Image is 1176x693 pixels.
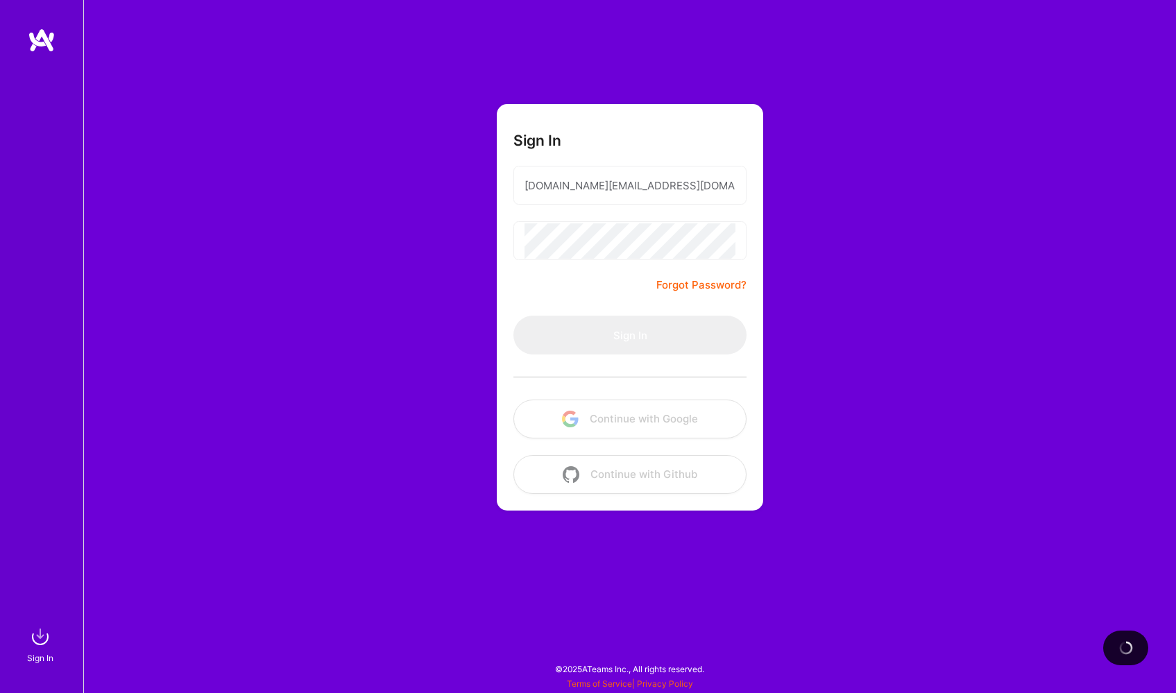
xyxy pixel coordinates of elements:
[562,411,579,427] img: icon
[563,466,579,483] img: icon
[513,400,747,438] button: Continue with Google
[567,678,632,689] a: Terms of Service
[525,168,735,203] input: Email...
[513,316,747,354] button: Sign In
[26,623,54,651] img: sign in
[29,623,54,665] a: sign inSign In
[656,277,747,293] a: Forgot Password?
[27,651,53,665] div: Sign In
[28,28,56,53] img: logo
[1116,639,1134,657] img: loading
[513,455,747,494] button: Continue with Github
[513,132,561,149] h3: Sign In
[637,678,693,689] a: Privacy Policy
[567,678,693,689] span: |
[83,651,1176,686] div: © 2025 ATeams Inc., All rights reserved.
